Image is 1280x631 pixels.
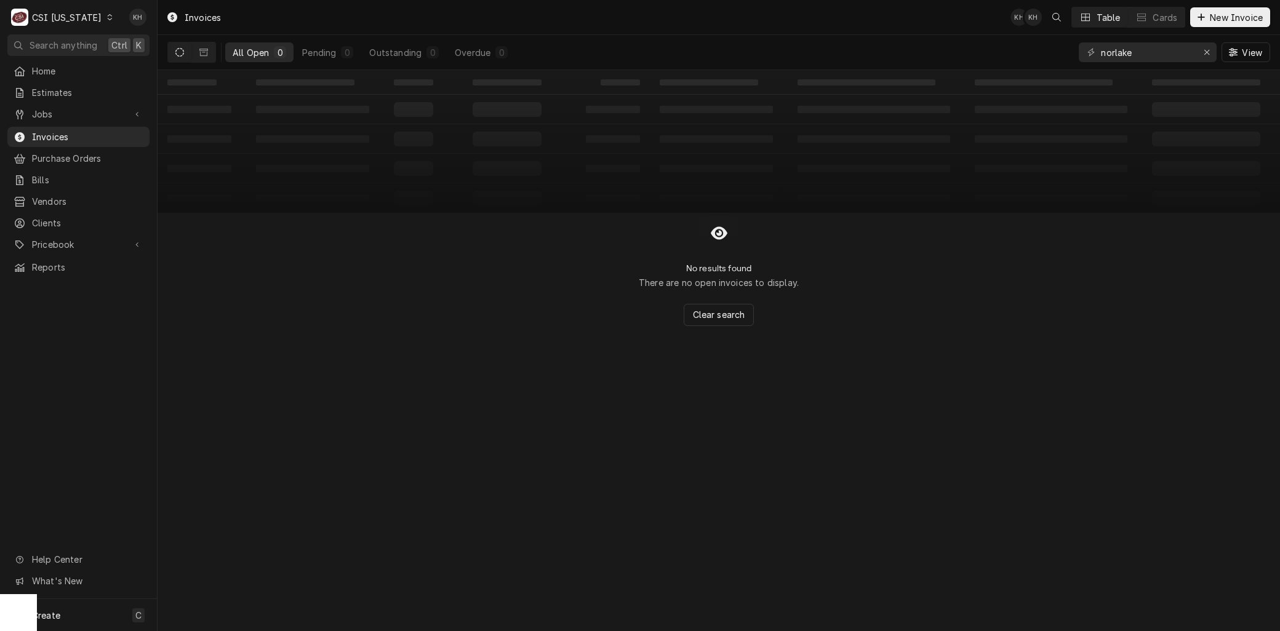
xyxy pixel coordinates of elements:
div: Outstanding [369,46,422,59]
div: Cards [1153,11,1177,24]
span: K [136,39,142,52]
a: Vendors [7,191,150,212]
a: Go to Pricebook [7,234,150,255]
div: Kyley Hunnicutt's Avatar [1025,9,1042,26]
div: 0 [343,46,351,59]
div: KH [129,9,146,26]
span: Purchase Orders [32,152,143,165]
div: Kyley Hunnicutt's Avatar [129,9,146,26]
span: Jobs [32,108,125,121]
button: Clear search [684,304,754,326]
div: CSI Kentucky's Avatar [11,9,28,26]
button: Erase input [1197,42,1217,62]
div: 0 [429,46,436,59]
span: ‌ [256,79,354,85]
span: Ctrl [111,39,127,52]
a: Go to Jobs [7,104,150,124]
span: ‌ [975,79,1113,85]
h2: No results found [686,263,752,274]
div: Pending [302,46,336,59]
button: View [1222,42,1270,62]
div: All Open [233,46,269,59]
span: C [135,609,142,622]
span: ‌ [798,79,935,85]
span: Clients [32,216,143,229]
span: Invoices [32,130,143,143]
button: Open search [1047,7,1066,27]
button: Search anythingCtrlK [7,34,150,56]
span: Estimates [32,86,143,99]
a: Go to Help Center [7,549,150,569]
a: Go to What's New [7,571,150,591]
span: ‌ [167,79,217,85]
span: View [1239,46,1265,59]
a: Clients [7,213,150,233]
span: ‌ [601,79,640,85]
span: Reports [32,261,143,274]
span: Home [32,65,143,77]
span: ‌ [1152,79,1260,85]
div: 0 [276,46,284,59]
span: ‌ [394,79,433,85]
span: New Invoice [1207,11,1265,24]
a: Purchase Orders [7,148,150,169]
a: Home [7,61,150,81]
div: C [11,9,28,26]
span: Bills [32,173,143,186]
span: Create [32,610,60,621]
div: Kyley Hunnicutt's Avatar [1010,9,1028,26]
span: Pricebook [32,238,125,251]
span: What's New [32,574,142,587]
button: New Invoice [1190,7,1270,27]
div: KH [1010,9,1028,26]
span: Vendors [32,195,143,208]
div: CSI [US_STATE] [32,11,102,24]
p: There are no open invoices to display. [639,276,799,289]
span: ‌ [660,79,758,85]
a: Bills [7,170,150,190]
a: Estimates [7,82,150,103]
div: Overdue [455,46,490,59]
span: Clear search [690,308,748,321]
div: KH [1025,9,1042,26]
input: Keyword search [1101,42,1193,62]
div: 0 [498,46,505,59]
a: Invoices [7,127,150,147]
table: All Open Invoices List Loading [158,70,1280,213]
span: ‌ [473,79,542,85]
div: Table [1097,11,1121,24]
span: Search anything [30,39,97,52]
a: Reports [7,257,150,277]
span: Help Center [32,553,142,566]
